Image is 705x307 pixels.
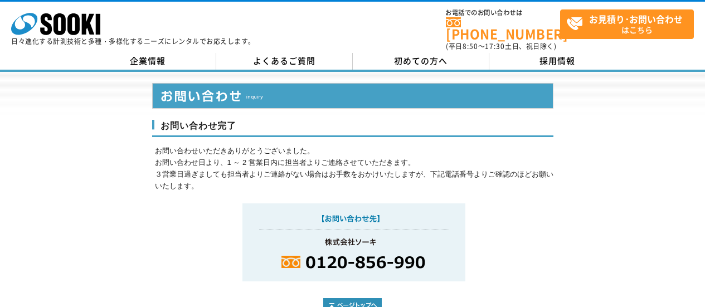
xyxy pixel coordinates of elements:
a: 企業情報 [80,53,216,70]
span: はこちら [566,10,693,38]
span: 初めての方へ [394,55,448,67]
p: 日々進化する計測技術と多種・多様化するニーズにレンタルでお応えします。 [11,38,255,45]
span: 17:30 [485,41,505,51]
span: 8:50 [463,41,478,51]
a: 採用情報 [489,53,626,70]
a: 初めての方へ [353,53,489,70]
span: (平日 ～ 土日、祝日除く) [446,41,556,51]
p: お問い合わせいただきありがとうございました。 お問い合わせ日より、1 ～ 2 営業日内に担当者よりご連絡させていただきます。 ３営業日過ぎましても担当者よりご連絡がない場合はお手数をおかけいたし... [155,145,553,192]
a: [PHONE_NUMBER] [446,17,560,40]
img: お問い合わせ [152,83,553,109]
h3: お問い合わせ完了 [152,120,553,138]
a: よくあるご質問 [216,53,353,70]
a: お見積り･お問い合わせはこちら [560,9,694,39]
span: お電話でのお問い合わせは [446,9,560,16]
strong: お見積り･お問い合わせ [589,12,683,26]
img: お問い合わせ [242,203,465,281]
